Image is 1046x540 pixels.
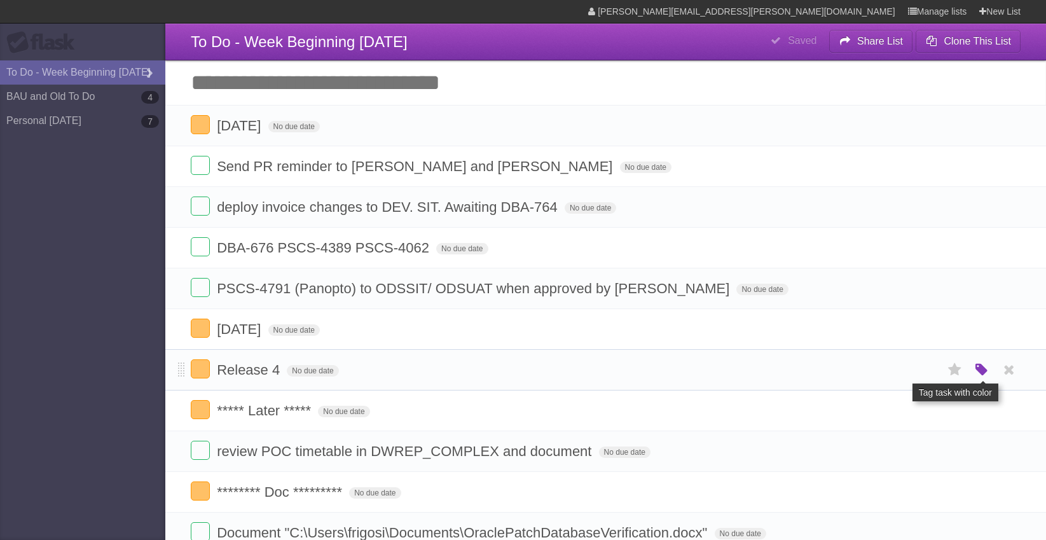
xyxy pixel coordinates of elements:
[191,197,210,216] label: Done
[217,158,616,174] span: Send PR reminder to [PERSON_NAME] and [PERSON_NAME]
[217,240,432,256] span: DBA-676 PSCS-4389 PSCS-4062
[565,202,616,214] span: No due date
[191,237,210,256] label: Done
[191,400,210,419] label: Done
[6,31,83,54] div: Flask
[943,359,967,380] label: Star task
[191,278,210,297] label: Done
[620,162,671,173] span: No due date
[268,121,320,132] span: No due date
[217,280,733,296] span: PSCS-4791 (Panopto) to ODSSIT/ ODSUAT when approved by [PERSON_NAME]
[191,359,210,378] label: Done
[217,362,283,378] span: Release 4
[736,284,788,295] span: No due date
[436,243,488,254] span: No due date
[217,199,561,215] span: deploy invoice changes to DEV. SIT. Awaiting DBA-764
[857,36,903,46] b: Share List
[191,481,210,501] label: Done
[318,406,369,417] span: No due date
[191,115,210,134] label: Done
[829,30,913,53] button: Share List
[599,447,650,458] span: No due date
[268,324,320,336] span: No due date
[715,528,766,539] span: No due date
[217,118,264,134] span: [DATE]
[944,36,1011,46] b: Clone This List
[349,487,401,499] span: No due date
[788,35,816,46] b: Saved
[217,321,264,337] span: [DATE]
[191,441,210,460] label: Done
[191,33,408,50] span: To Do - Week Beginning [DATE]
[287,365,338,377] span: No due date
[191,156,210,175] label: Done
[141,115,159,128] b: 7
[141,91,159,104] b: 4
[217,443,595,459] span: review POC timetable in DWREP_COMPLEX and document
[191,319,210,338] label: Done
[916,30,1021,53] button: Clone This List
